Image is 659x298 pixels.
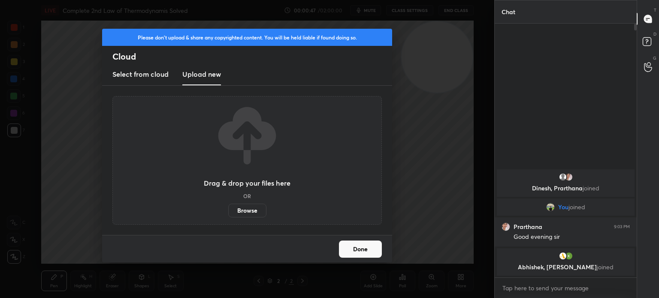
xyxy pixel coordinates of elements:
[495,168,637,277] div: grid
[654,7,656,13] p: T
[495,0,522,23] p: Chat
[653,55,656,61] p: G
[546,203,555,211] img: 2782fdca8abe4be7a832ca4e3fcd32a4.jpg
[502,185,629,192] p: Dinesh, Prarthana
[583,184,599,192] span: joined
[339,241,382,258] button: Done
[558,204,568,211] span: You
[102,29,392,46] div: Please don't upload & share any copyrighted content. You will be held liable if found doing so.
[565,252,573,260] img: 3
[514,223,542,231] h6: Prarthana
[502,223,510,231] img: 74387b3f5c394bb1b2528a0187cf8faa.jpg
[243,193,251,199] h5: OR
[568,204,585,211] span: joined
[597,263,614,271] span: joined
[514,233,630,241] div: Good evening sir
[502,264,629,271] p: Abhishek, [PERSON_NAME]
[204,180,290,187] h3: Drag & drop your files here
[559,252,567,260] img: 899fa0a6db5142dd9f6c0dfe8f549e8d.jpg
[182,69,221,79] h3: Upload new
[565,173,573,181] img: 74387b3f5c394bb1b2528a0187cf8faa.jpg
[112,69,169,79] h3: Select from cloud
[559,173,567,181] img: default.png
[112,51,392,62] h2: Cloud
[614,224,630,229] div: 9:03 PM
[653,31,656,37] p: D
